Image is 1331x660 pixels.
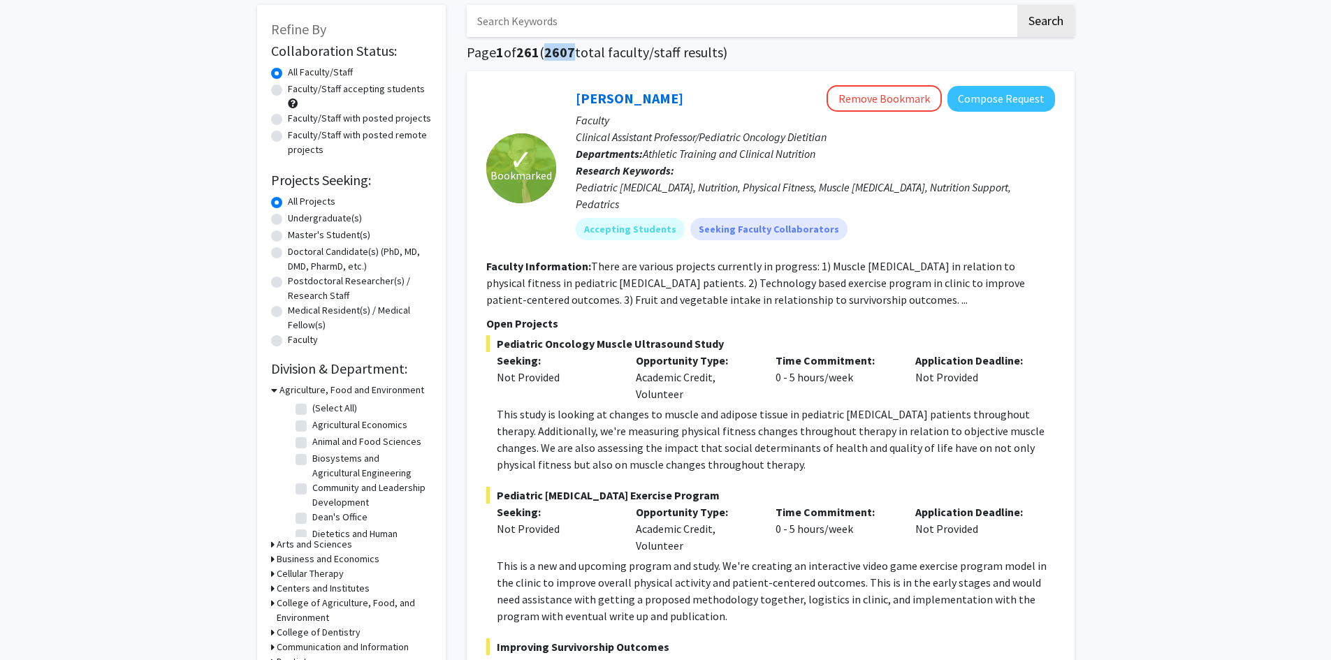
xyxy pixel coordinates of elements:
p: Clinical Assistant Professor/Pediatric Oncology Dietitian [576,129,1055,145]
div: Pediatric [MEDICAL_DATA], Nutrition, Physical Fitness, Muscle [MEDICAL_DATA], Nutrition Support, ... [576,179,1055,212]
p: Opportunity Type: [636,504,755,520]
label: Faculty/Staff with posted remote projects [288,128,432,157]
label: Undergraduate(s) [288,211,362,226]
label: All Faculty/Staff [288,65,353,80]
fg-read-more: There are various projects currently in progress: 1) Muscle [MEDICAL_DATA] in relation to physica... [486,259,1025,307]
span: Refine By [271,20,326,38]
p: Application Deadline: [915,352,1034,369]
h3: Agriculture, Food and Environment [279,383,424,397]
span: 1 [496,43,504,61]
label: Postdoctoral Researcher(s) / Research Staff [288,274,432,303]
label: Community and Leadership Development [312,481,428,510]
iframe: Chat [10,597,59,650]
h3: Arts and Sciences [277,537,352,552]
label: Faculty/Staff with posted projects [288,111,431,126]
mat-chip: Accepting Students [576,218,685,240]
span: Pediatric Oncology Muscle Ultrasound Study [486,335,1055,352]
label: All Projects [288,194,335,209]
p: Faculty [576,112,1055,129]
h2: Projects Seeking: [271,172,432,189]
h3: College of Agriculture, Food, and Environment [277,596,432,625]
p: Time Commitment: [776,504,894,520]
div: Not Provided [497,520,616,537]
label: Dietetics and Human Nutrition [312,527,428,556]
label: Agricultural Economics [312,418,407,432]
button: Compose Request to Corey Hawes [947,86,1055,112]
h1: Page of ( total faculty/staff results) [467,44,1075,61]
mat-chip: Seeking Faculty Collaborators [690,218,848,240]
div: Academic Credit, Volunteer [625,352,765,402]
h3: Centers and Institutes [277,581,370,596]
input: Search Keywords [467,5,1015,37]
div: Academic Credit, Volunteer [625,504,765,554]
span: Pediatric [MEDICAL_DATA] Exercise Program [486,487,1055,504]
h3: Cellular Therapy [277,566,344,581]
span: ✓ [509,153,533,167]
label: Master's Student(s) [288,228,370,242]
p: This is a new and upcoming program and study. We're creating an interactive video game exercise p... [497,557,1055,624]
span: Bookmarked [490,167,552,184]
button: Remove Bookmark [827,85,942,112]
div: Not Provided [497,369,616,386]
p: This study is looking at changes to muscle and adipose tissue in pediatric [MEDICAL_DATA] patient... [497,406,1055,473]
span: 261 [516,43,539,61]
label: Faculty [288,332,318,347]
p: Time Commitment: [776,352,894,369]
div: Not Provided [905,352,1045,402]
div: Not Provided [905,504,1045,554]
label: Doctoral Candidate(s) (PhD, MD, DMD, PharmD, etc.) [288,244,432,274]
h3: College of Dentistry [277,625,361,640]
label: (Select All) [312,401,357,416]
div: 0 - 5 hours/week [765,504,905,554]
p: Seeking: [497,352,616,369]
h3: Communication and Information [277,640,409,654]
b: Departments: [576,147,643,161]
h3: Business and Economics [277,552,379,566]
h2: Collaboration Status: [271,43,432,59]
label: Medical Resident(s) / Medical Fellow(s) [288,303,432,332]
label: Animal and Food Sciences [312,434,421,449]
div: 0 - 5 hours/week [765,352,905,402]
label: Biosystems and Agricultural Engineering [312,451,428,481]
b: Faculty Information: [486,259,591,273]
button: Search [1017,5,1075,37]
p: Seeking: [497,504,616,520]
p: Opportunity Type: [636,352,755,369]
label: Faculty/Staff accepting students [288,82,425,96]
label: Dean's Office [312,510,368,525]
p: Application Deadline: [915,504,1034,520]
span: 2607 [544,43,575,61]
h2: Division & Department: [271,360,432,377]
span: Improving Survivorship Outcomes [486,638,1055,655]
p: Open Projects [486,315,1055,332]
b: Research Keywords: [576,163,674,177]
a: [PERSON_NAME] [576,89,683,107]
span: Athletic Training and Clinical Nutrition [643,147,815,161]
